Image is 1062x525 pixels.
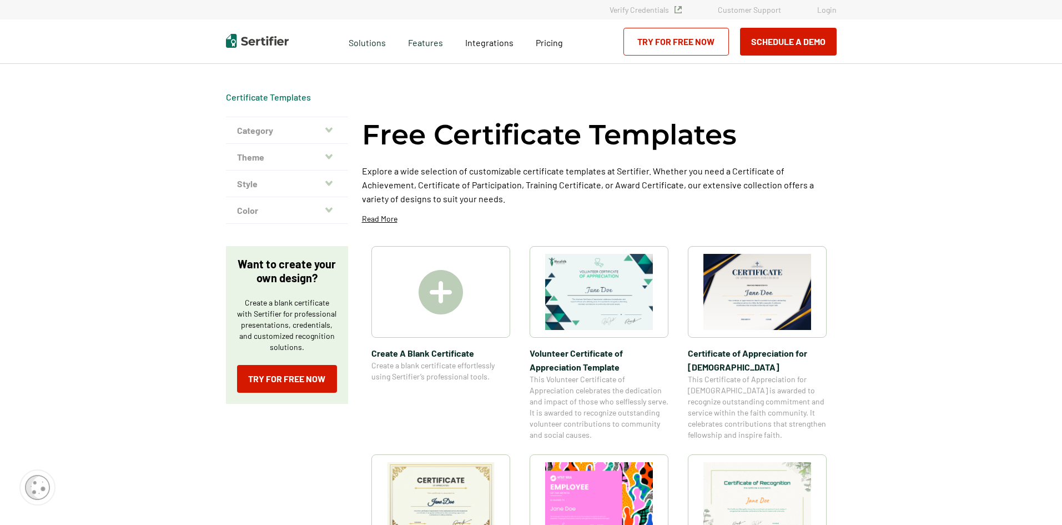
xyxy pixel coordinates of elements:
button: Schedule a Demo [740,28,837,56]
img: Volunteer Certificate of Appreciation Template [545,254,653,330]
span: Create a blank certificate effortlessly using Sertifier’s professional tools. [371,360,510,382]
span: Features [408,34,443,48]
a: Login [817,5,837,14]
span: Create A Blank Certificate [371,346,510,360]
span: Pricing [536,37,563,48]
a: Certificate of Appreciation for Church​Certificate of Appreciation for [DEMOGRAPHIC_DATA]​This Ce... [688,246,827,441]
img: Verified [675,6,682,13]
a: Volunteer Certificate of Appreciation TemplateVolunteer Certificate of Appreciation TemplateThis ... [530,246,668,441]
span: Certificate Templates [226,92,311,103]
span: Volunteer Certificate of Appreciation Template [530,346,668,374]
img: Certificate of Appreciation for Church​ [703,254,811,330]
img: Sertifier | Digital Credentialing Platform [226,34,289,48]
a: Verify Credentials [610,5,682,14]
p: Want to create your own design? [237,257,337,285]
a: Certificate Templates [226,92,311,102]
a: Pricing [536,34,563,48]
button: Category [226,117,348,144]
span: This Certificate of Appreciation for [DEMOGRAPHIC_DATA] is awarded to recognize outstanding commi... [688,374,827,441]
img: Create A Blank Certificate [419,270,463,314]
p: Read More [362,213,397,224]
h1: Free Certificate Templates [362,117,737,153]
span: This Volunteer Certificate of Appreciation celebrates the dedication and impact of those who self... [530,374,668,441]
a: Try for Free Now [237,365,337,393]
iframe: Chat Widget [1006,472,1062,525]
a: Customer Support [718,5,781,14]
span: Solutions [349,34,386,48]
a: Integrations [465,34,514,48]
a: Try for Free Now [623,28,729,56]
span: Integrations [465,37,514,48]
p: Explore a wide selection of customizable certificate templates at Sertifier. Whether you need a C... [362,164,837,206]
div: Breadcrumb [226,92,311,103]
button: Color [226,197,348,224]
button: Style [226,171,348,197]
img: Cookie Popup Icon [25,475,50,500]
p: Create a blank certificate with Sertifier for professional presentations, credentials, and custom... [237,297,337,353]
button: Theme [226,144,348,171]
span: Certificate of Appreciation for [DEMOGRAPHIC_DATA]​ [688,346,827,374]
